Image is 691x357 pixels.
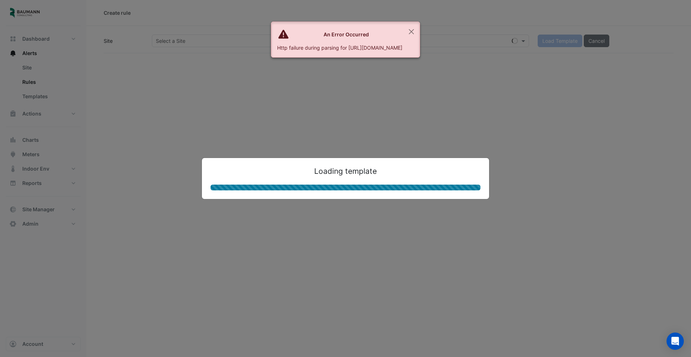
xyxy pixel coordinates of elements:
strong: An Error Occurred [324,31,369,37]
div: Http failure during parsing for [URL][DOMAIN_NAME] [277,44,402,51]
h4: Loading template [211,167,480,176]
div: Open Intercom Messenger [667,333,684,350]
button: Close [403,22,420,41]
ngb-progressbar: progress bar [211,185,480,190]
